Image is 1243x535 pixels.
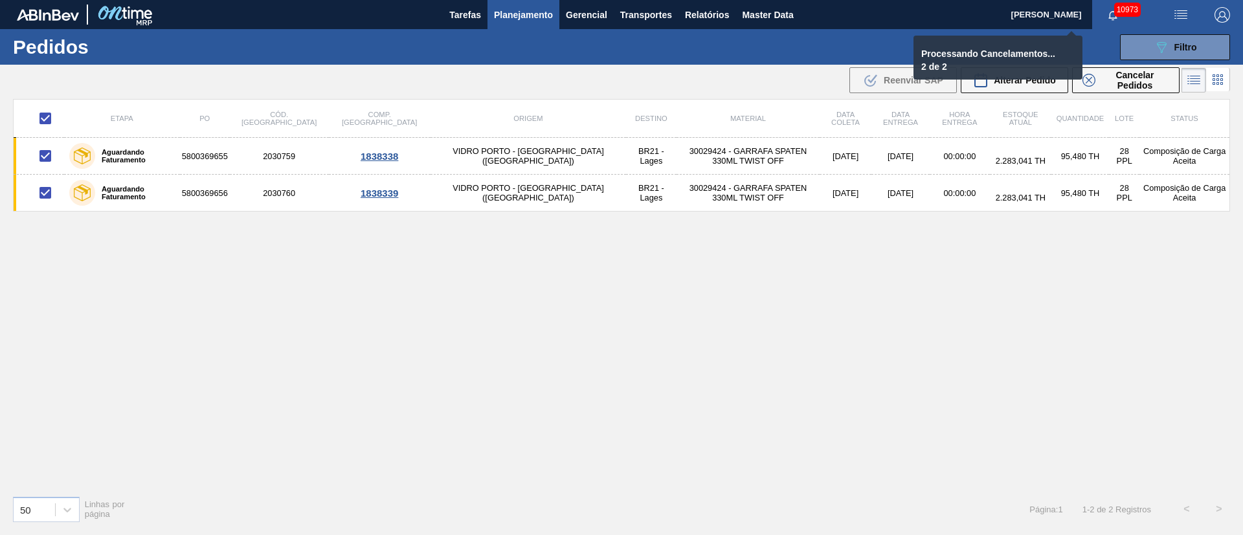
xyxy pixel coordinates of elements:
[677,175,820,212] td: 30029424 - GARRAFA SPATEN 330ML TWIST OFF
[994,75,1056,85] span: Alterar Pedido
[884,75,943,85] span: Reenviar SAP
[871,175,930,212] td: [DATE]
[14,175,1230,212] a: Aguardando Faturamento58003696562030760VIDRO PORTO - [GEOGRAPHIC_DATA] ([GEOGRAPHIC_DATA])BR21 - ...
[1109,175,1139,212] td: 28 PPL
[1139,138,1229,175] td: Composição de Carga Aceita
[342,111,417,126] span: Comp. [GEOGRAPHIC_DATA]
[677,138,820,175] td: 30029424 - GARRAFA SPATEN 330ML TWIST OFF
[1139,175,1229,212] td: Composição de Carga Aceita
[1057,115,1104,122] span: Quantidade
[431,175,626,212] td: VIDRO PORTO - [GEOGRAPHIC_DATA] ([GEOGRAPHIC_DATA])
[331,151,429,162] div: 1838338
[1170,115,1198,122] span: Status
[230,175,329,212] td: 2030760
[1174,42,1197,52] span: Filtro
[449,7,481,23] span: Tarefas
[1072,67,1180,93] button: Cancelar Pedidos
[431,138,626,175] td: VIDRO PORTO - [GEOGRAPHIC_DATA] ([GEOGRAPHIC_DATA])
[331,188,429,199] div: 1838339
[1215,7,1230,23] img: Logout
[1092,6,1134,24] button: Notificações
[1170,493,1203,525] button: <
[996,156,1046,166] span: 2.283,041 TH
[1173,7,1189,23] img: userActions
[1120,34,1230,60] button: Filtro
[831,111,860,126] span: Data coleta
[942,111,977,126] span: Hora Entrega
[620,7,672,23] span: Transportes
[996,193,1046,202] span: 2.283,041 TH
[742,7,793,23] span: Master Data
[180,175,230,212] td: 5800369656
[1114,3,1141,17] span: 10973
[730,115,766,122] span: Material
[230,138,329,175] td: 2030759
[95,148,175,164] label: Aguardando Faturamento
[1181,68,1206,93] div: Visão em Lista
[14,138,1230,175] a: Aguardando Faturamento58003696552030759VIDRO PORTO - [GEOGRAPHIC_DATA] ([GEOGRAPHIC_DATA])BR21 - ...
[1072,67,1180,93] div: Cancelar Pedidos em Massa
[626,138,677,175] td: BR21 - Lages
[921,61,1058,72] p: 2 de 2
[85,499,125,519] span: Linhas por página
[820,138,871,175] td: [DATE]
[1115,115,1134,122] span: Lote
[1206,68,1230,93] div: Visão em Cards
[199,115,210,122] span: PO
[685,7,729,23] span: Relatórios
[513,115,543,122] span: Origem
[883,111,918,126] span: Data entrega
[1029,505,1062,514] span: Página : 1
[820,175,871,212] td: [DATE]
[1003,111,1038,126] span: Estoque atual
[961,67,1068,93] button: Alterar Pedido
[921,49,1058,59] p: Processando Cancelamentos...
[111,115,133,122] span: Etapa
[871,138,930,175] td: [DATE]
[20,504,31,515] div: 50
[95,185,175,201] label: Aguardando Faturamento
[930,175,990,212] td: 00:00:00
[1101,70,1169,91] span: Cancelar Pedidos
[1082,505,1151,514] span: 1 - 2 de 2 Registros
[635,115,667,122] span: Destino
[1203,493,1235,525] button: >
[1109,138,1139,175] td: 28 PPL
[241,111,317,126] span: Cód. [GEOGRAPHIC_DATA]
[494,7,553,23] span: Planejamento
[626,175,677,212] td: BR21 - Lages
[1051,175,1109,212] td: 95,480 TH
[13,39,207,54] h1: Pedidos
[930,138,990,175] td: 00:00:00
[180,138,230,175] td: 5800369655
[1051,138,1109,175] td: 95,480 TH
[566,7,607,23] span: Gerencial
[17,9,79,21] img: TNhmsLtSVTkK8tSr43FrP2fwEKptu5GPRR3wAAAABJRU5ErkJggg==
[849,67,957,93] div: Reenviar SAP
